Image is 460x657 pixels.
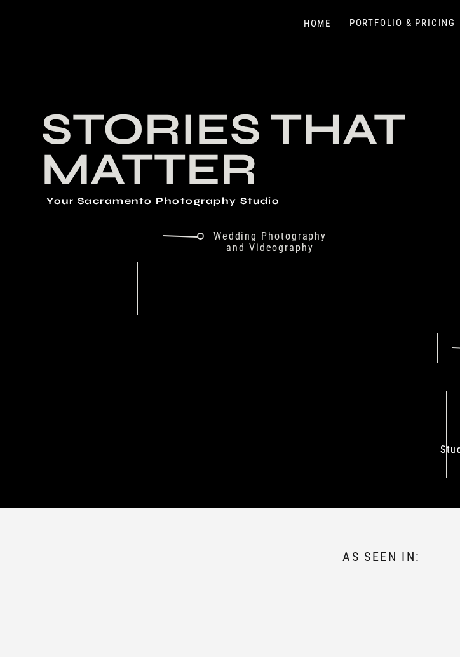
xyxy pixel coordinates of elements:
[41,109,452,187] h3: Stories that Matter
[46,196,294,208] h1: Your Sacramento Photography Studio
[311,549,452,566] p: AS SEEN IN:
[290,18,344,30] a: HOME
[204,231,336,265] a: Wedding Photography and Videography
